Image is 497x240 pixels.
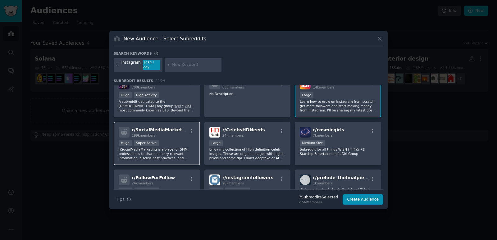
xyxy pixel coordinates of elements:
[225,188,250,194] div: High Activity
[299,195,338,200] div: 7 Subreddit s Selected
[119,147,195,160] p: r/SocialMediaMarketing is a place for SMM professionals to share industry-relevant information, d...
[119,92,132,98] div: Huge
[124,35,206,42] h3: New Audience - Select Subreddits
[114,51,152,56] h3: Search keywords
[132,134,155,137] span: 199k members
[222,181,244,185] span: 20k members
[300,188,376,201] p: Welcome to r/prelude_thefinalpiece! This is the #1 subreddit fan-made for HYBE x [PERSON_NAME]'s ...
[300,127,311,138] img: cosmicgirls
[114,194,133,205] button: Tips
[135,188,160,194] div: Super Active
[132,175,175,180] span: r/ FollowForFollow
[132,181,153,185] span: 24k members
[114,79,153,83] span: Subreddit Results
[300,92,313,98] div: Large
[209,174,220,185] img: instagramfollowers
[172,62,219,68] input: New Keyword
[209,127,220,138] img: CelebsHDNeeds
[209,147,286,160] p: Enjoy my collection of High definition celeb images. These are original images with higher pixels...
[222,85,244,89] span: 630 members
[119,99,195,112] p: A subreddit dedicated to the [DEMOGRAPHIC_DATA] boy group 방탄소년단, most commonly known as BTS, Beyo...
[134,140,159,146] div: Super Active
[299,200,338,204] div: 2.5M Members
[132,85,155,89] span: 708k members
[209,140,223,146] div: Large
[209,188,223,194] div: Large
[121,60,141,70] div: instagram
[313,175,370,180] span: r/ prelude_thefinalpiece
[143,60,160,70] div: 4039 / day
[119,188,132,194] div: Large
[313,85,334,89] span: 14k members
[222,134,244,137] span: 24k members
[134,92,159,98] div: High Activity
[300,140,325,146] div: Medium Size
[222,175,274,180] span: r/ instagramfollowers
[116,196,125,203] span: Tips
[155,79,165,83] span: 22 / 24
[343,194,384,205] button: Create Audience
[132,127,190,132] span: r/ SocialMediaMarketing
[222,127,265,132] span: r/ CelebsHDNeeds
[209,92,286,96] p: No Description...
[313,127,344,132] span: r/ cosmicgirls
[313,181,332,185] span: 1k members
[119,140,132,146] div: Huge
[300,99,376,112] p: Learn how to grow on Instagram from scratch, get more followers and start making money from Insta...
[300,147,376,156] p: Subreddit for all things WJSN (우주소녀)! Starship Entertainment's Girl Group
[300,174,311,185] img: prelude_thefinalpiece
[313,134,332,137] span: 7k members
